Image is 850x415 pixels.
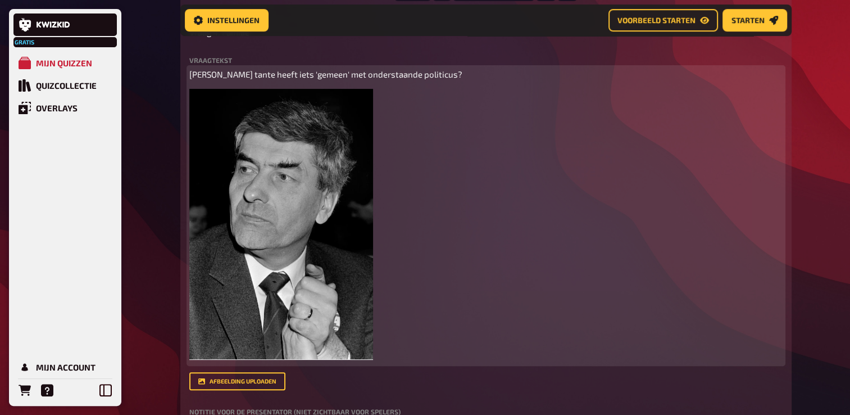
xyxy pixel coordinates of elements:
[189,408,783,415] label: Notitie voor de presentator (niet zichtbaar voor spelers)
[617,16,696,24] span: Voorbeeld starten
[13,74,117,97] a: Quizcollectie
[185,9,269,31] a: Instellingen
[13,356,117,378] a: Mijn Account
[36,103,78,113] div: Overlays
[189,89,373,360] img: Schermafbeelding 2025-09-27 115923
[608,9,718,31] a: Voorbeeld starten
[189,57,783,64] label: Vraagtekst
[36,362,96,372] div: Mijn Account
[722,9,787,31] a: Starten
[13,97,117,119] a: Overlays
[13,379,36,402] a: Bestellingen
[207,16,260,24] span: Instellingen
[13,52,117,74] a: Mijn quizzen
[36,80,97,91] div: Quizcollectie
[36,379,58,402] a: Help
[36,58,92,68] div: Mijn quizzen
[731,16,765,24] span: Starten
[15,39,35,46] span: Gratis
[189,69,462,79] span: [PERSON_NAME] tante heeft iets 'gemeen' met onderstaande politicus?
[189,372,285,390] button: Afbeelding uploaden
